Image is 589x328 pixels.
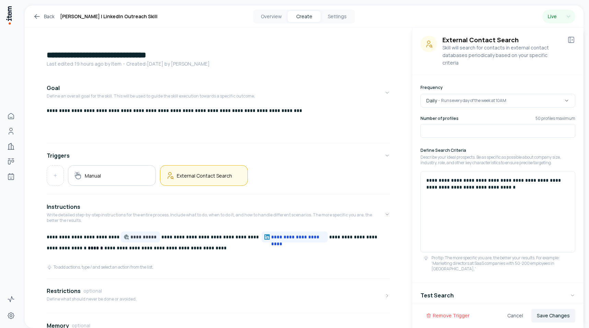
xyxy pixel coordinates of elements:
[420,155,575,166] p: Describe your ideal prospects. Be as specific as possible about company size, industry, role, and...
[47,146,390,165] button: Triggers
[4,139,18,153] a: Companies
[47,203,80,211] h4: Instructions
[4,155,18,168] a: Deals
[4,292,18,306] a: Activity
[531,309,575,323] button: Save Changes
[420,286,575,305] button: Test Search
[4,309,18,323] a: Settings
[420,309,475,323] button: Remove Trigger
[47,60,390,67] p: Last edited: 19 hours ago by Item ・Created: [DATE] by [PERSON_NAME]
[535,116,575,121] p: 50 profiles maximum
[47,264,153,270] div: To add actions, type / and select an action from the list.
[47,296,137,302] p: Define what should never be done or avoided.
[47,93,255,99] p: Define an overall goal for the skill. This will be used to guide the skill execution towards a sp...
[47,151,70,160] h4: Triggers
[4,124,18,138] a: People
[288,11,321,22] button: Create
[47,165,390,191] div: Triggers
[420,147,575,153] h6: Define Search Criteria
[47,231,390,275] div: InstructionsWrite detailed step-by-step instructions for the entire process. Include what to do, ...
[502,309,529,323] button: Cancel
[431,255,573,272] p: Pro tip: The more specific you are, the better your results. For example: 'Marketing directors at...
[5,5,12,25] img: Item Brain Logo
[4,109,18,123] a: Home
[47,107,390,140] div: GoalDefine an overall goal for the skill. This will be used to guide the skill execution towards ...
[321,11,354,22] button: Settings
[420,291,454,299] h4: Test Search
[85,172,101,179] h5: Manual
[47,84,60,92] h4: Goal
[420,84,443,90] label: Frequency
[177,172,232,179] h5: External Contact Search
[4,170,18,183] a: Agents
[60,12,158,21] h1: [PERSON_NAME] | LinkedIn Outreach Skill
[47,281,390,310] button: RestrictionsoptionalDefine what should never be done or avoided.
[47,78,390,107] button: GoalDefine an overall goal for the skill. This will be used to guide the skill execution towards ...
[47,287,81,295] h4: Restrictions
[47,197,390,231] button: InstructionsWrite detailed step-by-step instructions for the entire process. Include what to do, ...
[255,11,288,22] button: Overview
[442,44,562,67] p: Skill will search for contacts in external contact databases periodically based on your specific ...
[442,36,562,44] h3: External Contact Search
[33,12,55,21] a: Back
[420,116,459,121] label: Number of profiles
[47,212,384,223] p: Write detailed step-by-step instructions for the entire process. Include what to do, when to do i...
[83,287,102,294] span: optional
